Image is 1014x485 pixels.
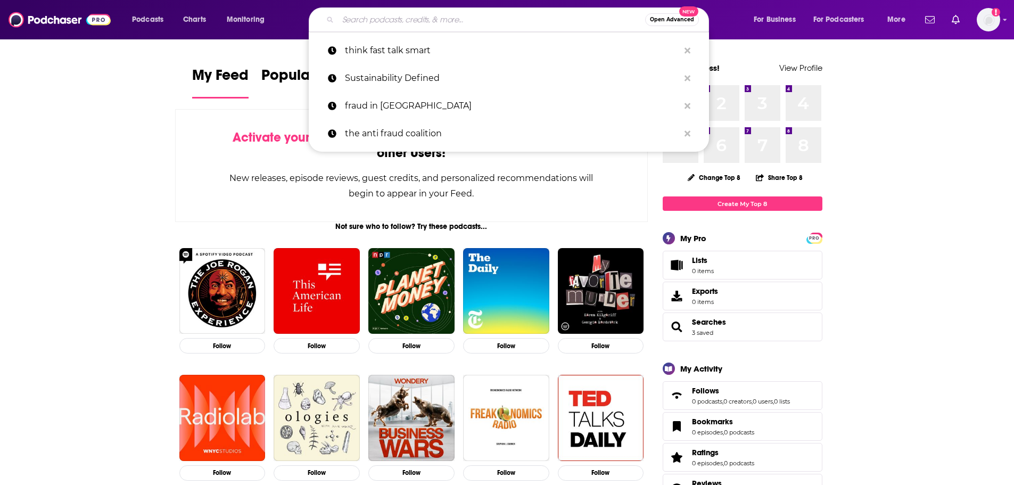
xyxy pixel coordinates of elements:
[558,338,644,354] button: Follow
[463,248,549,334] img: The Daily
[183,12,206,27] span: Charts
[261,66,352,91] span: Popular Feed
[179,338,266,354] button: Follow
[558,248,644,334] img: My Favorite Murder with Karen Kilgariff and Georgia Hardstark
[679,6,698,17] span: New
[692,386,719,396] span: Follows
[977,8,1000,31] button: Show profile menu
[179,248,266,334] img: The Joe Rogan Experience
[663,412,822,441] span: Bookmarks
[666,419,688,434] a: Bookmarks
[338,11,645,28] input: Search podcasts, credits, & more...
[345,120,679,147] p: the anti fraud coalition
[192,66,249,91] span: My Feed
[880,11,919,28] button: open menu
[274,248,360,334] a: This American Life
[345,37,679,64] p: think fast talk smart
[261,66,352,98] a: Popular Feed
[692,298,718,306] span: 0 items
[752,398,753,405] span: ,
[319,7,719,32] div: Search podcasts, credits, & more...
[773,398,774,405] span: ,
[692,267,714,275] span: 0 items
[692,256,707,265] span: Lists
[779,63,822,73] a: View Profile
[663,443,822,472] span: Ratings
[692,417,733,426] span: Bookmarks
[692,448,719,457] span: Ratings
[229,170,595,201] div: New releases, episode reviews, guest credits, and personalized recommendations will begin to appe...
[9,10,111,30] img: Podchaser - Follow, Share and Rate Podcasts
[233,129,342,145] span: Activate your Feed
[692,317,726,327] a: Searches
[681,171,747,184] button: Change Top 8
[692,329,713,336] a: 3 saved
[219,11,278,28] button: open menu
[692,256,714,265] span: Lists
[666,388,688,403] a: Follows
[368,465,455,481] button: Follow
[132,12,163,27] span: Podcasts
[309,64,709,92] a: Sustainability Defined
[309,120,709,147] a: the anti fraud coalition
[806,11,880,28] button: open menu
[345,92,679,120] p: fraud in america
[663,251,822,280] a: Lists
[723,459,724,467] span: ,
[755,167,803,188] button: Share Top 8
[192,66,249,98] a: My Feed
[309,37,709,64] a: think fast talk smart
[179,375,266,461] img: Radiolab
[175,222,648,231] div: Not sure who to follow? Try these podcasts...
[227,12,265,27] span: Monitoring
[977,8,1000,31] img: User Profile
[663,196,822,211] a: Create My Top 8
[463,338,549,354] button: Follow
[808,234,821,242] span: PRO
[666,258,688,273] span: Lists
[724,459,754,467] a: 0 podcasts
[274,338,360,354] button: Follow
[663,313,822,341] span: Searches
[663,381,822,410] span: Follows
[692,286,718,296] span: Exports
[666,450,688,465] a: Ratings
[722,398,723,405] span: ,
[723,398,752,405] a: 0 creators
[176,11,212,28] a: Charts
[558,375,644,461] img: TED Talks Daily
[754,12,796,27] span: For Business
[650,17,694,22] span: Open Advanced
[274,375,360,461] a: Ologies with Alie Ward
[680,364,722,374] div: My Activity
[368,375,455,461] img: Business Wars
[229,130,595,161] div: by following Podcasts, Creators, Lists, and other Users!
[692,386,790,396] a: Follows
[368,248,455,334] img: Planet Money
[724,429,754,436] a: 0 podcasts
[680,233,706,243] div: My Pro
[692,459,723,467] a: 0 episodes
[692,448,754,457] a: Ratings
[666,319,688,334] a: Searches
[368,338,455,354] button: Follow
[345,64,679,92] p: Sustainability Defined
[921,11,939,29] a: Show notifications dropdown
[692,429,723,436] a: 0 episodes
[463,375,549,461] img: Freakonomics Radio
[692,417,754,426] a: Bookmarks
[463,465,549,481] button: Follow
[723,429,724,436] span: ,
[558,465,644,481] button: Follow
